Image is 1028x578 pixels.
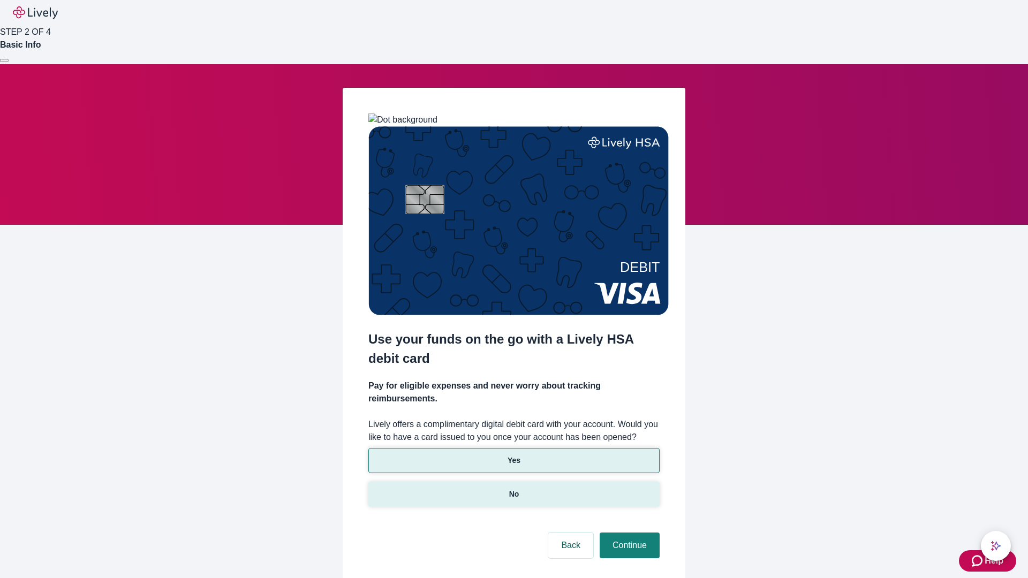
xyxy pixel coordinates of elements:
[981,531,1011,561] button: chat
[600,533,660,558] button: Continue
[368,330,660,368] h2: Use your funds on the go with a Lively HSA debit card
[368,448,660,473] button: Yes
[368,482,660,507] button: No
[368,379,660,405] h4: Pay for eligible expenses and never worry about tracking reimbursements.
[985,554,1003,567] span: Help
[508,455,520,466] p: Yes
[959,550,1016,572] button: Zendesk support iconHelp
[368,126,669,315] img: Debit card
[991,541,1001,551] svg: Lively AI Assistant
[548,533,593,558] button: Back
[13,6,58,19] img: Lively
[368,418,660,444] label: Lively offers a complimentary digital debit card with your account. Would you like to have a card...
[509,489,519,500] p: No
[972,554,985,567] svg: Zendesk support icon
[368,113,437,126] img: Dot background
